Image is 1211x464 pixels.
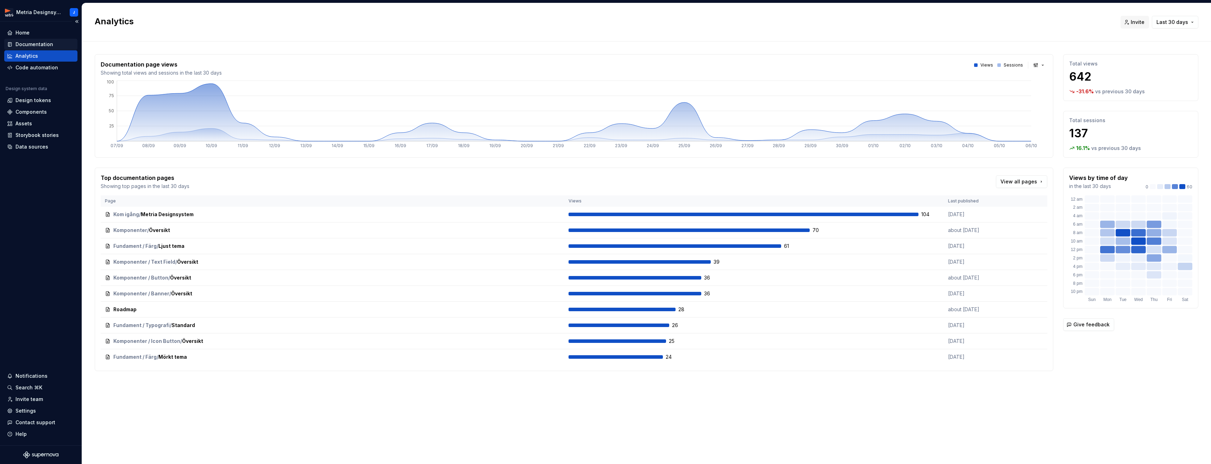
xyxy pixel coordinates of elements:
[1167,297,1172,302] text: Fri
[15,64,58,71] div: Code automation
[113,243,157,250] span: Fundament / Färg
[141,211,194,218] span: Metria Designsystem
[980,62,993,68] p: Views
[1146,184,1192,190] div: 60
[4,62,77,73] a: Code automation
[868,143,879,148] tspan: 01/10
[773,143,785,148] tspan: 28/09
[1025,143,1037,148] tspan: 06/10
[177,258,198,265] span: Översikt
[113,274,168,281] span: Komponenter / Button
[1069,60,1192,67] p: Total views
[113,258,175,265] span: Komponenter / Text Field
[426,143,438,148] tspan: 17/09
[206,143,217,148] tspan: 10/09
[182,338,203,345] span: Översikt
[4,106,77,118] a: Components
[109,123,114,128] tspan: 25
[948,338,1001,345] p: [DATE]
[4,428,77,440] button: Help
[553,143,564,148] tspan: 21/09
[109,108,114,113] tspan: 50
[15,108,47,115] div: Components
[72,17,82,26] button: Collapse sidebar
[836,143,848,148] tspan: 30/09
[4,370,77,382] button: Notifications
[332,143,343,148] tspan: 14/09
[1073,222,1083,227] text: 6 am
[15,41,53,48] div: Documentation
[4,95,77,106] a: Design tokens
[615,143,627,148] tspan: 23/09
[994,143,1005,148] tspan: 05/10
[300,143,312,148] tspan: 13/09
[1,5,80,20] button: Metria DesignsystemJ
[4,417,77,428] button: Contact support
[168,274,170,281] span: /
[1073,281,1083,286] text: 8 pm
[4,118,77,129] a: Assets
[804,143,817,148] tspan: 29/09
[107,79,114,84] tspan: 100
[1071,247,1083,252] text: 12 pm
[157,243,158,250] span: /
[4,382,77,393] button: Search ⌘K
[15,97,51,104] div: Design tokens
[931,143,942,148] tspan: 03/10
[948,274,1001,281] p: about [DATE]
[1182,297,1188,302] text: Sat
[23,451,58,458] a: Supernova Logo
[113,338,180,345] span: Komponenter / Icon Button
[1004,62,1023,68] p: Sessions
[109,93,114,98] tspan: 75
[704,290,722,297] span: 36
[15,29,30,36] div: Home
[1119,297,1127,302] text: Tue
[1073,256,1083,261] text: 2 pm
[1071,289,1083,294] text: 10 pm
[962,143,974,148] tspan: 04/10
[1073,321,1110,328] span: Give feedback
[1073,264,1083,269] text: 4 pm
[1000,178,1037,185] span: View all pages
[1073,230,1083,235] text: 8 am
[113,211,139,218] span: Kom igång
[1071,197,1083,202] text: 12 am
[1069,126,1192,140] p: 137
[948,353,1001,360] p: [DATE]
[899,143,911,148] tspan: 02/10
[395,143,406,148] tspan: 16/09
[363,143,375,148] tspan: 15/09
[157,353,158,360] span: /
[1131,19,1144,26] span: Invite
[948,211,1001,218] p: [DATE]
[113,306,137,313] span: Roadmap
[1156,19,1188,26] span: Last 30 days
[15,120,32,127] div: Assets
[147,227,149,234] span: /
[1076,88,1094,95] p: -31.6 %
[169,290,171,297] span: /
[101,69,222,76] p: Showing total views and sessions in the last 30 days
[1069,174,1128,182] p: Views by time of day
[1063,318,1114,331] button: Give feedback
[948,243,1001,250] p: [DATE]
[142,143,155,148] tspan: 08/09
[948,306,1001,313] p: about [DATE]
[1150,297,1158,302] text: Thu
[180,338,182,345] span: /
[158,353,187,360] span: Mörkt tema
[113,353,157,360] span: Fundament / Färg
[1146,184,1148,190] p: 0
[4,50,77,62] a: Analytics
[15,384,42,391] div: Search ⌘K
[678,306,697,313] span: 28
[678,143,690,148] tspan: 25/09
[4,394,77,405] a: Invite team
[101,174,189,182] p: Top documentation pages
[101,60,222,69] p: Documentation page views
[564,195,944,207] th: Views
[921,211,940,218] span: 104
[15,132,59,139] div: Storybook stories
[95,16,1112,27] h2: Analytics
